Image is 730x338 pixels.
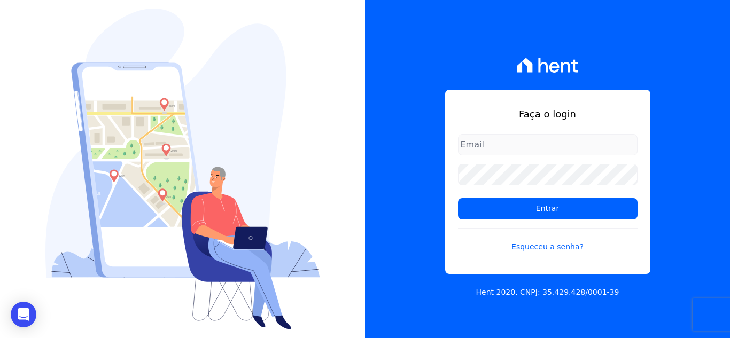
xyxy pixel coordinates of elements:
[458,107,638,121] h1: Faça o login
[458,198,638,219] input: Entrar
[11,302,36,327] div: Open Intercom Messenger
[458,134,638,155] input: Email
[476,287,619,298] p: Hent 2020. CNPJ: 35.429.428/0001-39
[458,228,638,253] a: Esqueceu a senha?
[45,9,320,329] img: Login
